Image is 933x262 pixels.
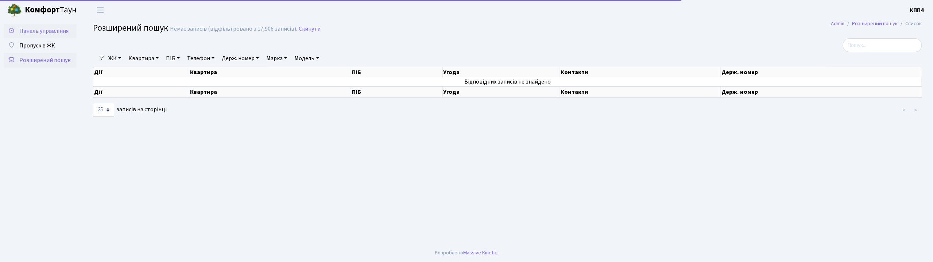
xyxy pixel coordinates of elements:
a: Admin [831,20,845,27]
input: Пошук... [843,38,922,52]
a: Панель управління [4,24,77,38]
span: Панель управління [19,27,69,35]
th: Квартира [189,86,351,97]
th: ПІБ [351,67,443,77]
a: Розширений пошук [852,20,898,27]
td: Відповідних записів не знайдено [93,77,922,86]
th: Дії [93,67,189,77]
th: Держ. номер [721,67,922,77]
span: Розширений пошук [93,22,168,34]
th: Квартира [189,67,351,77]
label: записів на сторінці [93,103,167,117]
a: Розширений пошук [4,53,77,68]
b: Комфорт [25,4,60,16]
a: ЖК [105,52,124,65]
a: Модель [291,52,322,65]
span: Пропуск в ЖК [19,42,55,50]
a: Скинути [299,26,321,32]
a: ПІБ [163,52,183,65]
select: записів на сторінці [93,103,114,117]
li: Список [898,20,922,28]
th: Угода [443,67,560,77]
span: Таун [25,4,77,16]
th: Держ. номер [721,86,922,97]
a: Марка [263,52,290,65]
a: Квартира [125,52,162,65]
div: Немає записів (відфільтровано з 17,906 записів). [170,26,297,32]
a: КПП4 [910,6,924,15]
a: Держ. номер [219,52,262,65]
a: Massive Kinetic [463,249,497,257]
th: Угода [443,86,560,97]
img: logo.png [7,3,22,18]
button: Переключити навігацію [91,4,109,16]
th: ПІБ [351,86,443,97]
nav: breadcrumb [820,16,933,31]
b: КПП4 [910,6,924,14]
a: Телефон [184,52,217,65]
a: Пропуск в ЖК [4,38,77,53]
span: Розширений пошук [19,56,70,64]
th: Контакти [560,67,721,77]
th: Дії [93,86,189,97]
div: Розроблено . [435,249,498,257]
th: Контакти [560,86,721,97]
